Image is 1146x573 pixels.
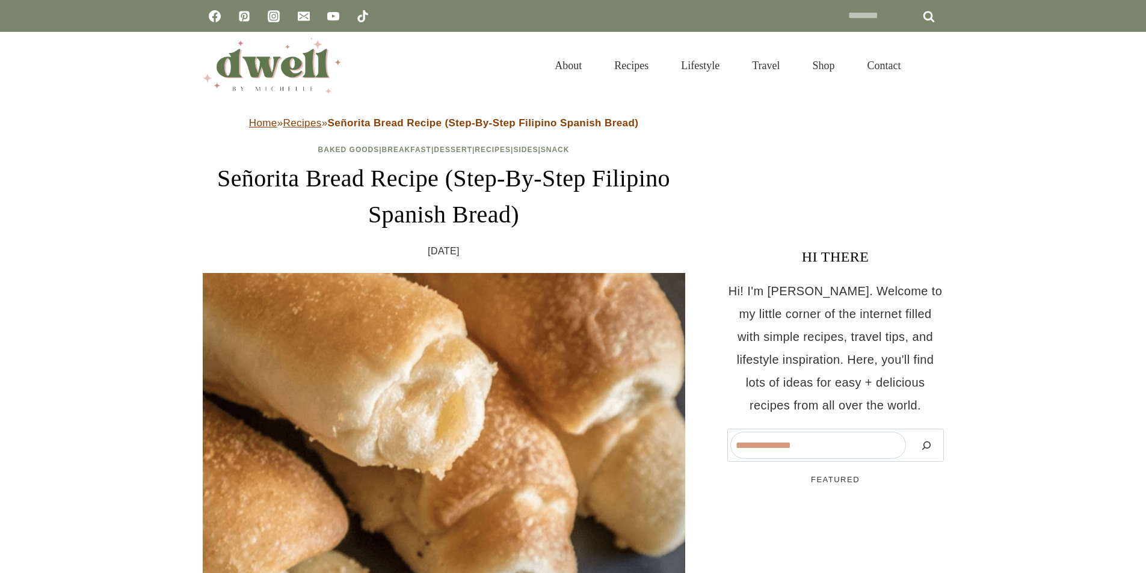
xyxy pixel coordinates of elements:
[475,146,511,154] a: Recipes
[249,117,639,129] span: » »
[736,44,796,87] a: Travel
[541,146,570,154] a: Snack
[538,44,598,87] a: About
[249,117,277,129] a: Home
[203,161,685,233] h1: Señorita Bread Recipe (Step-By-Step Filipino Spanish Bread)
[292,4,316,28] a: Email
[598,44,665,87] a: Recipes
[727,474,944,486] h5: FEATURED
[912,432,941,459] button: Search
[513,146,538,154] a: Sides
[428,242,460,260] time: [DATE]
[328,117,639,129] strong: Señorita Bread Recipe (Step-By-Step Filipino Spanish Bread)
[351,4,375,28] a: TikTok
[851,44,917,87] a: Contact
[318,146,570,154] span: | | | | |
[538,44,917,87] nav: Primary Navigation
[434,146,472,154] a: Dessert
[727,280,944,417] p: Hi! I'm [PERSON_NAME]. Welcome to my little corner of the internet filled with simple recipes, tr...
[382,146,431,154] a: Breakfast
[232,4,256,28] a: Pinterest
[262,4,286,28] a: Instagram
[321,4,345,28] a: YouTube
[318,146,380,154] a: Baked Goods
[665,44,736,87] a: Lifestyle
[283,117,322,129] a: Recipes
[727,246,944,268] h3: HI THERE
[203,4,227,28] a: Facebook
[203,38,341,93] img: DWELL by michelle
[923,55,944,76] button: View Search Form
[796,44,851,87] a: Shop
